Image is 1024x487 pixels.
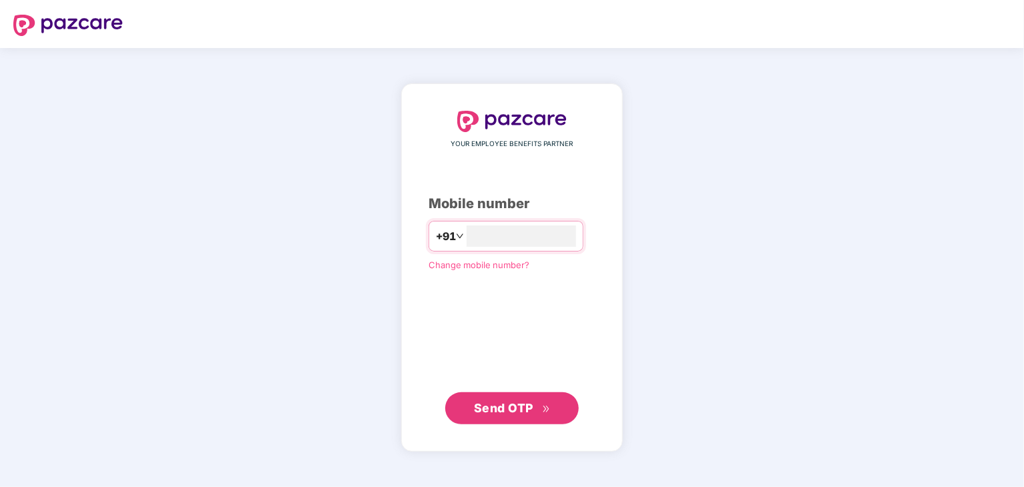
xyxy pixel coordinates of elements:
[13,15,123,36] img: logo
[456,232,464,240] span: down
[474,401,533,415] span: Send OTP
[436,228,456,245] span: +91
[429,260,529,270] a: Change mobile number?
[542,405,551,414] span: double-right
[445,392,579,424] button: Send OTPdouble-right
[451,139,573,149] span: YOUR EMPLOYEE BENEFITS PARTNER
[429,193,595,214] div: Mobile number
[457,111,567,132] img: logo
